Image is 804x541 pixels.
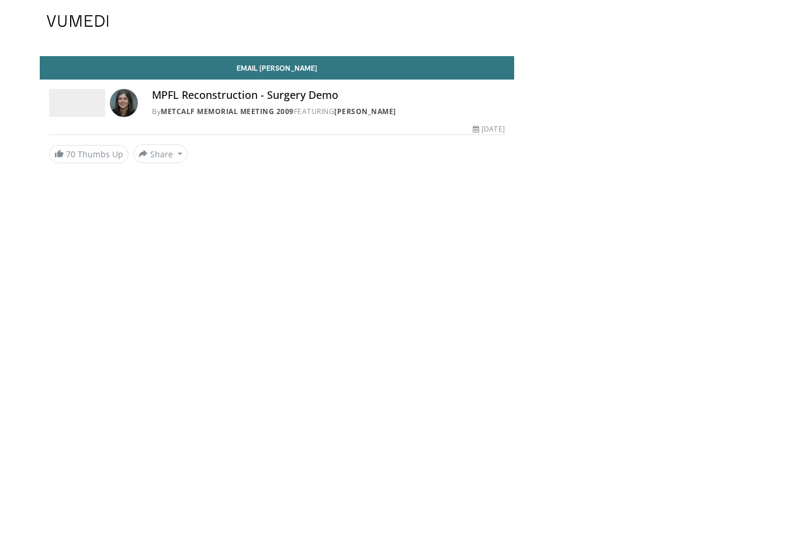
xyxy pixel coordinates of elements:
a: [PERSON_NAME] [334,106,396,116]
h4: MPFL Reconstruction - Surgery Demo [152,89,505,102]
a: Metcalf Memorial Meeting 2009 [161,106,294,116]
a: 70 Thumbs Up [49,145,129,163]
div: [DATE] [473,124,504,135]
div: By FEATURING [152,106,505,117]
a: Email [PERSON_NAME] [40,56,514,80]
img: Avatar [110,89,138,117]
span: 70 [66,149,75,160]
img: VuMedi Logo [47,15,109,27]
button: Share [133,144,188,163]
img: Metcalf Memorial Meeting 2009 [49,89,105,117]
